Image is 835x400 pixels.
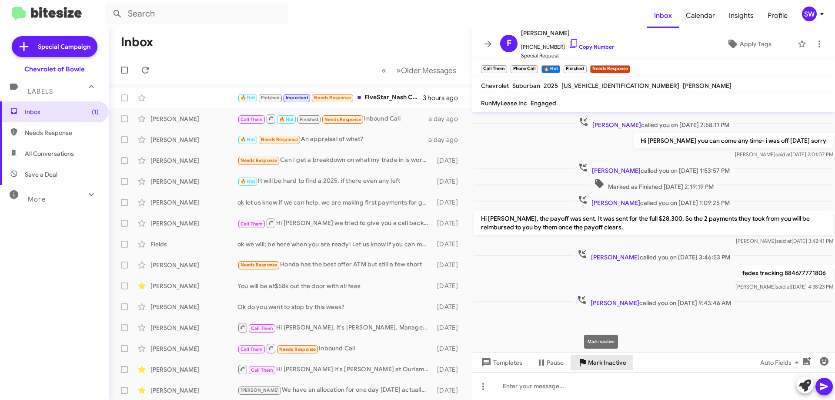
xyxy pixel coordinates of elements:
nav: Page navigation example [377,61,461,79]
span: [PHONE_NUMBER] [521,38,614,51]
div: [PERSON_NAME] [150,156,237,165]
span: Needs Response [261,137,298,142]
button: Next [391,61,461,79]
div: Inbound Call [237,113,428,124]
div: [DATE] [433,261,465,269]
div: [PERSON_NAME] [150,219,237,228]
span: [PERSON_NAME] [683,82,731,90]
span: 2025 [544,82,558,90]
span: Call Them [251,367,274,373]
div: Hi [PERSON_NAME] we tried to give you a call back, are you still looking for the Malibu? [237,218,433,229]
span: said at [776,238,792,244]
span: Needs Response [314,95,351,101]
input: Search [105,3,288,24]
span: called you on [DATE] 1:09:25 PM [574,195,733,207]
span: called you on [DATE] 3:46:53 PM [574,249,734,262]
span: Call Them [240,117,263,122]
div: a day ago [428,114,465,123]
span: [PERSON_NAME] [592,121,641,129]
span: « [381,65,386,76]
button: Pause [529,355,571,370]
span: Call Them [240,346,263,352]
div: FiveStar_Nash Crn [DATE] $3.71 +0.0 Crn [DATE] $3.83 +0.0 Crn [DATE] $4.05 -0.75 Bns [DATE] $9.32... [237,93,423,103]
button: Mark Inactive [571,355,633,370]
span: Call Them [240,221,263,227]
span: Finished [300,117,319,122]
span: More [28,195,46,203]
span: Needs Response [240,262,277,268]
span: 🔥 Hot [240,137,255,142]
span: Needs Response [240,158,277,163]
span: [US_VEHICLE_IDENTIFICATION_NUMBER] [561,82,679,90]
span: [PERSON_NAME] [DATE] 2:01:07 PM [735,151,833,158]
div: Honda has the best offer ATM but still a few short [237,260,433,270]
h1: Inbox [121,35,153,49]
span: [PERSON_NAME] [240,387,279,393]
div: [PERSON_NAME] [150,261,237,269]
div: You will be at$58k out the door with all fees [237,282,433,290]
span: Finished [261,95,280,101]
span: Suburban [512,82,540,90]
span: 🔥 Hot [279,117,294,122]
span: Chevrolet [481,82,509,90]
small: Finished [564,65,586,73]
span: [PERSON_NAME] [591,299,639,307]
div: [DATE] [433,240,465,249]
div: [PERSON_NAME] [150,303,237,311]
a: Inbox [647,3,679,28]
span: Calendar [679,3,722,28]
small: Call Them [481,65,507,73]
span: Needs Response [279,346,316,352]
span: Auto Fields [760,355,802,370]
div: Hi [PERSON_NAME] it's [PERSON_NAME] at Ourisman Chevrolet of [PERSON_NAME]. Checking in to see if... [237,364,433,375]
div: Inbound Call [237,343,433,354]
div: [PERSON_NAME] [150,177,237,186]
div: [PERSON_NAME] [150,282,237,290]
span: Apply Tags [740,36,772,52]
span: Profile [761,3,795,28]
span: Labels [28,87,53,95]
p: Hi [PERSON_NAME], the payoff was sent. It was sent for the full $28,300. So the 2 payments they t... [474,211,833,235]
span: [PERSON_NAME] [592,167,641,175]
div: a day ago [428,135,465,144]
p: Hi [PERSON_NAME] you can come any time- i was off [DATE] sorry [634,133,833,148]
a: Insights [722,3,761,28]
button: Previous [376,61,391,79]
div: [DATE] [433,198,465,207]
button: Templates [472,355,529,370]
span: called you on [DATE] 9:43:46 AM [573,295,735,307]
div: Ok do you want to stop by this week? [237,303,433,311]
div: 3 hours ago [423,94,465,102]
button: Auto Fields [753,355,809,370]
div: [PERSON_NAME] [150,135,237,144]
div: [PERSON_NAME] [150,386,237,395]
div: [DATE] [433,365,465,374]
span: [PERSON_NAME] [DATE] 3:42:41 PM [736,238,833,244]
span: Inbox [25,108,99,116]
span: Templates [479,355,522,370]
span: RunMyLease Inc [481,99,527,107]
div: ok let us know if we can help, we are making first payments for govt. employees [237,198,433,207]
div: Can I get a breakdown on what my trade in is worth and what the 2500 is? [237,155,433,165]
span: called you on [DATE] 2:58:11 PM [575,117,733,129]
div: SW [802,7,817,21]
div: Fields [150,240,237,249]
div: [PERSON_NAME] [150,114,237,123]
span: said at [775,151,791,158]
small: Needs Response [590,65,630,73]
div: [DATE] [433,219,465,228]
span: Mark Inactive [588,355,626,370]
span: [PERSON_NAME] [521,28,614,38]
span: Needs Response [25,128,99,137]
div: We have an allocation for one day [DATE] actually, [PERSON_NAME] is going to call you. [237,385,433,395]
span: [PERSON_NAME] [591,253,640,261]
div: [DATE] [433,177,465,186]
a: Copy Number [568,44,614,50]
div: It will be hard to find a 2025, if there even any left [237,176,433,186]
span: Needs Response [324,117,361,122]
div: [DATE] [433,344,465,353]
small: 🔥 Hot [541,65,560,73]
button: SW [795,7,825,21]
